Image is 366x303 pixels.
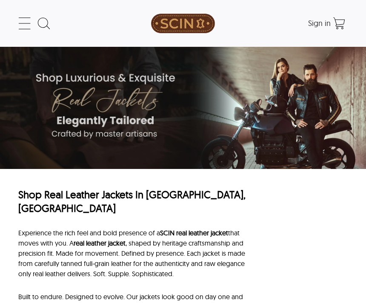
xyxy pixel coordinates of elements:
a: SCIN [128,4,238,43]
h1: Shop Real Leather Jackets In [GEOGRAPHIC_DATA], [GEOGRAPHIC_DATA] [18,188,249,214]
a: real leather jacket [176,229,228,237]
a: real leather jacket [74,239,126,247]
a: Shopping Cart [331,15,348,32]
a: SCIN [160,229,174,237]
span: Sign in [308,18,331,28]
p: Experience the rich feel and bold presence of a that moves with you. A , shaped by heritage craft... [18,228,249,279]
img: SCIN [151,4,215,43]
a: Sign in [308,20,331,27]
